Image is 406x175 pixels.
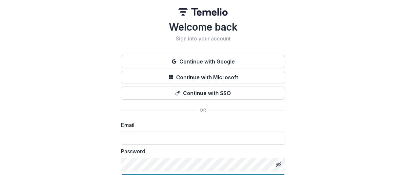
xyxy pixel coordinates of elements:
button: Toggle password visibility [273,159,284,170]
img: Temelio [178,8,228,16]
h2: Sign into your account [121,36,285,42]
label: Email [121,121,281,129]
h1: Welcome back [121,21,285,33]
button: Continue with Google [121,55,285,68]
button: Continue with SSO [121,87,285,100]
label: Password [121,147,281,155]
button: Continue with Microsoft [121,71,285,84]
